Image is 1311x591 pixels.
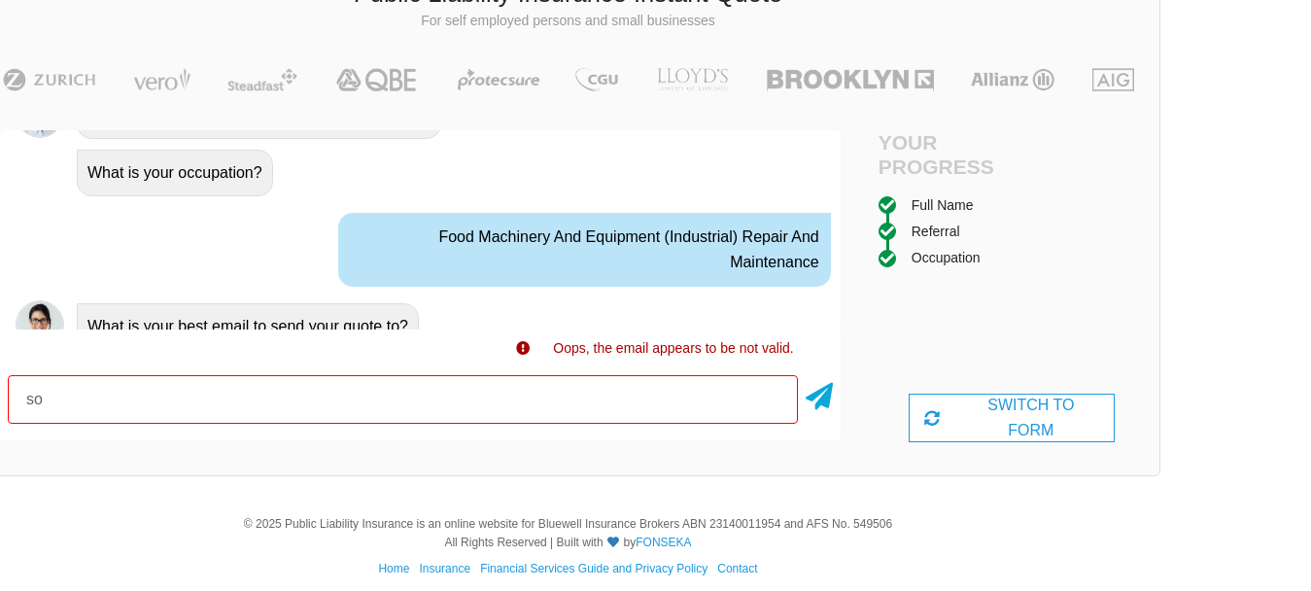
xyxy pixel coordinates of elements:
[325,68,430,91] img: QBE | Public Liability Insurance
[338,213,831,287] div: Food Machinery and Equipment (Industrial) repair and maintenance
[646,68,740,91] img: LLOYD's | Public Liability Insurance
[879,130,1012,179] h4: Your Progress
[450,68,548,91] img: Protecsure | Public Liability Insurance
[912,247,981,268] div: Occupation
[912,221,960,242] div: Referral
[77,303,419,350] div: What is your best email to send your quote to?
[124,68,199,91] img: Vero | Public Liability Insurance
[220,68,305,91] img: Steadfast | Public Liability Insurance
[759,68,941,91] img: Brooklyn | Public Liability Insurance
[553,340,793,356] span: Oops, the email appears to be not valid.
[909,394,1116,442] div: SWITCH TO FORM
[961,68,1064,91] img: Allianz | Public Liability Insurance
[1085,68,1142,91] img: AIG | Public Liability Insurance
[480,562,707,575] a: Financial Services Guide and Privacy Policy
[378,562,409,575] a: Home
[77,150,273,196] div: What is your occupation?
[8,375,798,424] input: Your email
[912,194,974,216] div: Full Name
[636,536,691,549] a: FONSEKA
[16,300,64,349] img: Chatbot | PLI
[568,68,626,91] img: CGU | Public Liability Insurance
[419,562,470,575] a: Insurance
[717,562,757,575] a: Contact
